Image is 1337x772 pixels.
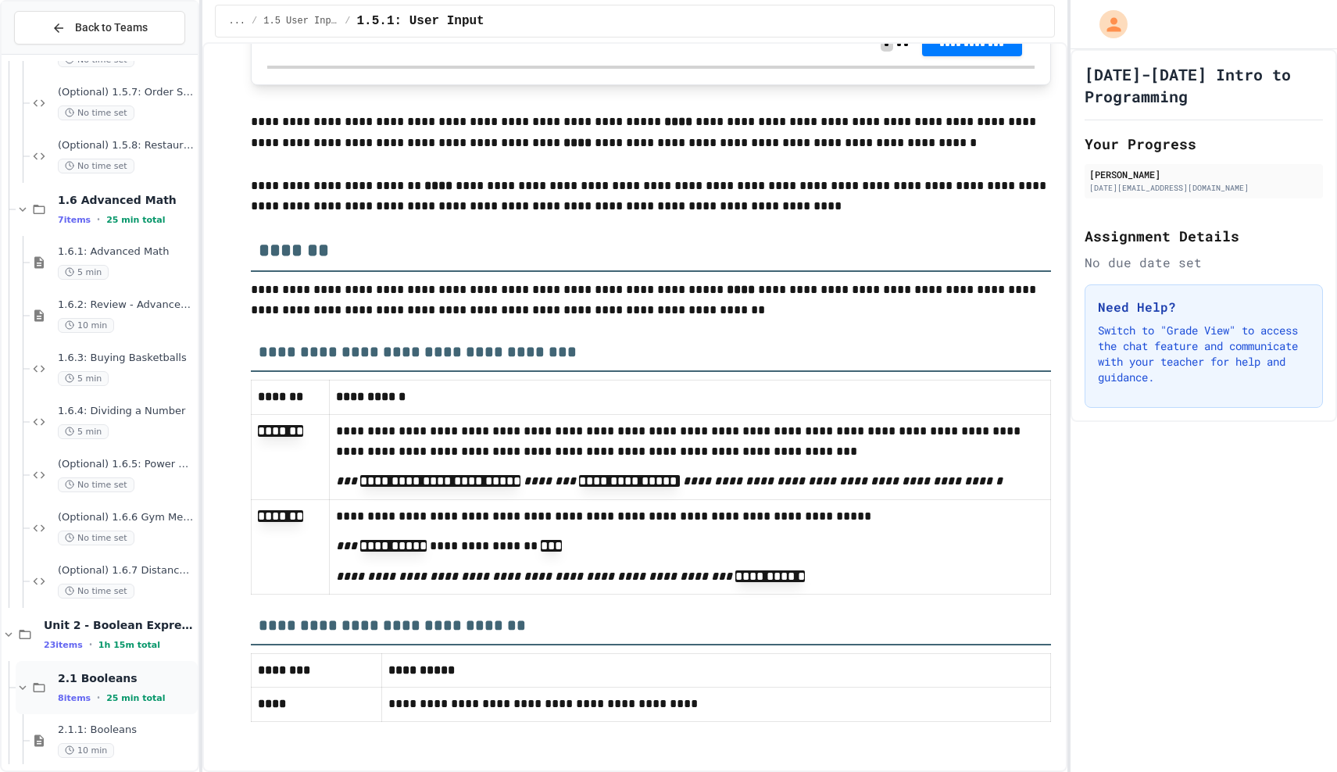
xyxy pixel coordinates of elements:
[58,139,195,152] span: (Optional) 1.5.8: Restaurant Reservation System
[89,638,92,651] span: •
[345,15,350,27] span: /
[58,318,114,333] span: 10 min
[58,458,195,471] span: (Optional) 1.6.5: Power Calculation Fix
[58,671,195,685] span: 2.1 Booleans
[58,298,195,312] span: 1.6.2: Review - Advanced Math
[1085,225,1323,247] h2: Assignment Details
[228,15,245,27] span: ...
[44,640,83,650] span: 23 items
[58,193,195,207] span: 1.6 Advanced Math
[58,477,134,492] span: No time set
[1089,182,1318,194] div: [DATE][EMAIL_ADDRESS][DOMAIN_NAME]
[58,564,195,577] span: (Optional) 1.6.7 Distance Calculator
[58,265,109,280] span: 5 min
[1085,253,1323,272] div: No due date set
[106,693,165,703] span: 25 min total
[98,640,160,650] span: 1h 15m total
[75,20,148,36] span: Back to Teams
[1085,133,1323,155] h2: Your Progress
[1098,298,1310,316] h3: Need Help?
[58,424,109,439] span: 5 min
[58,743,114,758] span: 10 min
[58,405,195,418] span: 1.6.4: Dividing a Number
[58,352,195,365] span: 1.6.3: Buying Basketballs
[58,245,195,259] span: 1.6.1: Advanced Math
[44,618,195,632] span: Unit 2 - Boolean Expressions and If Statements
[14,11,185,45] button: Back to Teams
[356,12,484,30] span: 1.5.1: User Input
[263,15,338,27] span: 1.5 User Input
[1098,323,1310,385] p: Switch to "Grade View" to access the chat feature and communicate with your teacher for help and ...
[106,215,165,225] span: 25 min total
[58,531,134,545] span: No time set
[1083,6,1131,42] div: My Account
[97,213,100,226] span: •
[1089,167,1318,181] div: [PERSON_NAME]
[58,724,195,737] span: 2.1.1: Booleans
[58,86,195,99] span: (Optional) 1.5.7: Order System Fix
[58,511,195,524] span: (Optional) 1.6.6 Gym Membership Calculator
[58,215,91,225] span: 7 items
[58,105,134,120] span: No time set
[97,692,100,704] span: •
[58,159,134,173] span: No time set
[1085,63,1323,107] h1: [DATE]-[DATE] Intro to Programming
[58,584,134,599] span: No time set
[252,15,257,27] span: /
[58,693,91,703] span: 8 items
[58,371,109,386] span: 5 min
